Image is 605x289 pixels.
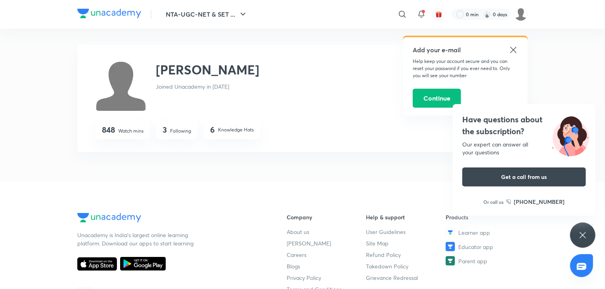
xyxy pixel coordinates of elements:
[287,239,366,247] a: [PERSON_NAME]
[458,228,490,237] span: Learner app
[413,58,518,79] p: Help keep your account secure and you can reset your password if you ever need to. Only you will ...
[462,167,586,186] button: Get a call from us
[435,11,442,18] img: avatar
[156,60,259,79] h2: [PERSON_NAME]
[446,213,525,221] h6: Products
[413,45,518,55] h5: Add your e-mail
[484,198,504,205] p: Or call us
[77,213,141,222] img: Company Logo
[77,231,196,247] p: Unacademy is India’s largest online learning platform. Download our apps to start learning
[446,242,525,251] a: Educator app
[163,125,167,135] h4: 3
[506,198,565,206] a: [PHONE_NUMBER]
[514,198,565,206] h6: [PHONE_NUMBER]
[458,257,487,265] span: Parent app
[77,9,141,20] a: Company Logo
[366,262,446,270] a: Takedown Policy
[366,274,446,282] a: Grievance Redressal
[170,127,191,135] p: Following
[118,127,144,135] p: Watch mins
[446,228,455,237] img: Learner app
[102,125,115,135] h4: 848
[483,10,491,18] img: streak
[366,251,446,259] a: Refund Policy
[366,228,446,236] a: User Guidelines
[446,242,455,251] img: Educator app
[77,9,141,18] img: Company Logo
[366,213,446,221] h6: Help & support
[446,256,525,266] a: Parent app
[446,228,525,237] a: Learner app
[210,125,215,135] h4: 6
[287,262,366,270] a: Blogs
[287,251,306,259] span: Careers
[287,274,366,282] a: Privacy Policy
[433,8,445,21] button: avatar
[514,8,528,21] img: Aaradhna Thakur
[161,6,253,22] button: NTA-UGC-NET & SET ...
[458,243,493,251] span: Educator app
[462,141,586,156] div: Our expert can answer all your questions
[218,126,254,133] p: Knowledge Hats
[462,114,586,137] h4: Have questions about the subscription?
[287,251,366,259] a: Careers
[446,256,455,266] img: Parent app
[413,89,461,108] button: Continue
[156,82,259,91] p: Joined Unacademy in [DATE]
[77,213,261,224] a: Company Logo
[366,239,446,247] a: Site Map
[287,228,366,236] a: About us
[546,114,595,156] img: ttu_illustration_new.svg
[96,60,146,111] img: Avatar
[287,213,366,221] h6: Company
